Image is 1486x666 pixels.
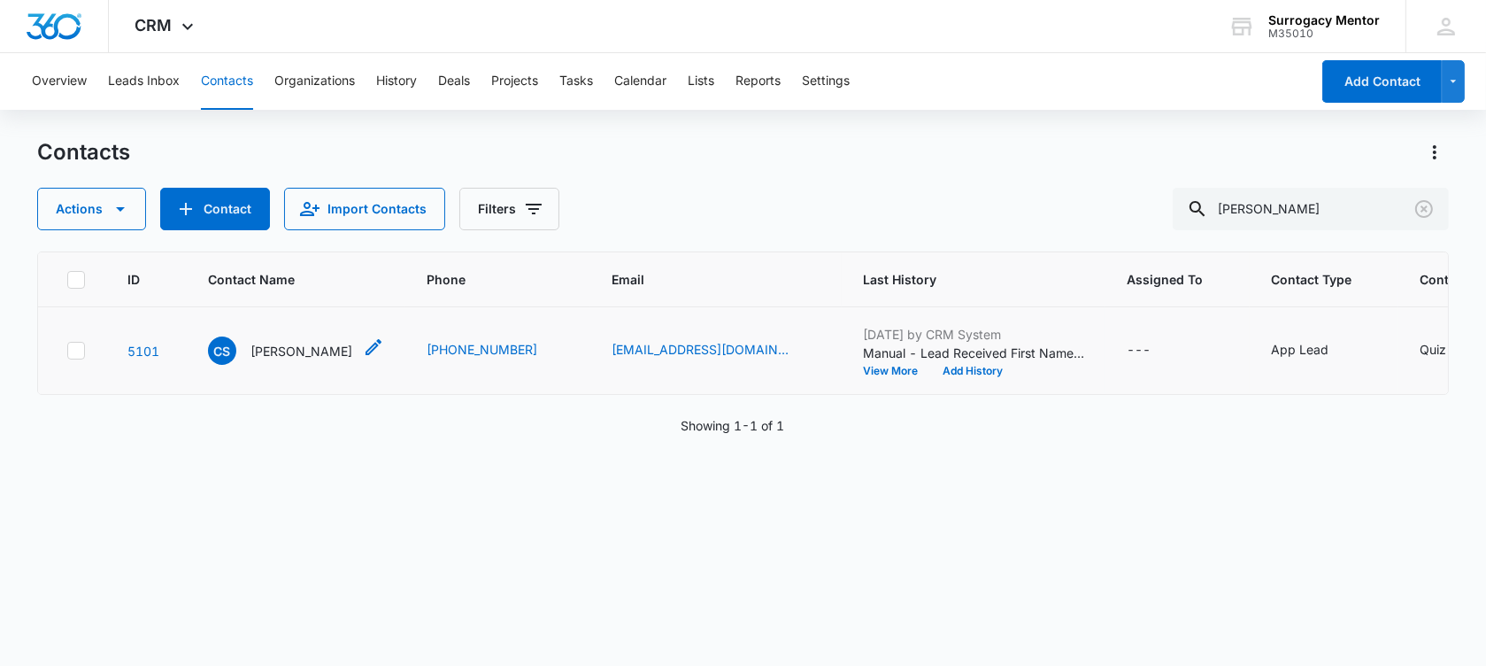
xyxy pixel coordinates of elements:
[208,337,236,365] span: CS
[688,53,714,110] button: Lists
[863,344,1084,362] p: Manual - Lead Received First Name: [PERSON_NAME] Last Name: [PERSON_NAME] Phone: [PHONE_NUMBER] E...
[1271,340,1328,359] div: App Lead
[1271,340,1360,361] div: Contact Type - App Lead - Select to Edit Field
[735,53,781,110] button: Reports
[160,188,270,230] button: Add Contact
[863,366,930,376] button: View More
[284,188,445,230] button: Import Contacts
[459,188,559,230] button: Filters
[438,53,470,110] button: Deals
[491,53,538,110] button: Projects
[201,53,253,110] button: Contacts
[1421,138,1449,166] button: Actions
[612,270,795,289] span: Email
[559,53,593,110] button: Tasks
[274,53,355,110] button: Organizations
[863,270,1059,289] span: Last History
[1271,270,1351,289] span: Contact Type
[1268,13,1380,27] div: account name
[208,337,384,365] div: Contact Name - Calandra Stokes - Select to Edit Field
[37,139,130,166] h1: Contacts
[427,270,543,289] span: Phone
[1410,195,1438,223] button: Clear
[930,366,1015,376] button: Add History
[376,53,417,110] button: History
[127,270,140,289] span: ID
[135,16,173,35] span: CRM
[108,53,180,110] button: Leads Inbox
[612,340,789,359] a: [EMAIL_ADDRESS][DOMAIN_NAME]
[612,340,820,361] div: Email - Calandr_12@yahoo.com - Select to Edit Field
[614,53,666,110] button: Calendar
[427,340,569,361] div: Phone - +1 (832) 805-0189 - Select to Edit Field
[127,344,159,359] a: Navigate to contact details page for Calandra Stokes
[37,188,146,230] button: Actions
[1127,270,1203,289] span: Assigned To
[1420,340,1471,359] div: Quiz Yes
[32,53,87,110] button: Overview
[863,325,1084,344] p: [DATE] by CRM System
[250,342,352,360] p: [PERSON_NAME]
[1268,27,1380,40] div: account id
[1322,60,1442,103] button: Add Contact
[681,416,784,435] p: Showing 1-1 of 1
[208,270,358,289] span: Contact Name
[1127,340,1151,361] div: ---
[1173,188,1449,230] input: Search Contacts
[1127,340,1182,361] div: Assigned To - - Select to Edit Field
[802,53,850,110] button: Settings
[427,340,537,359] a: [PHONE_NUMBER]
